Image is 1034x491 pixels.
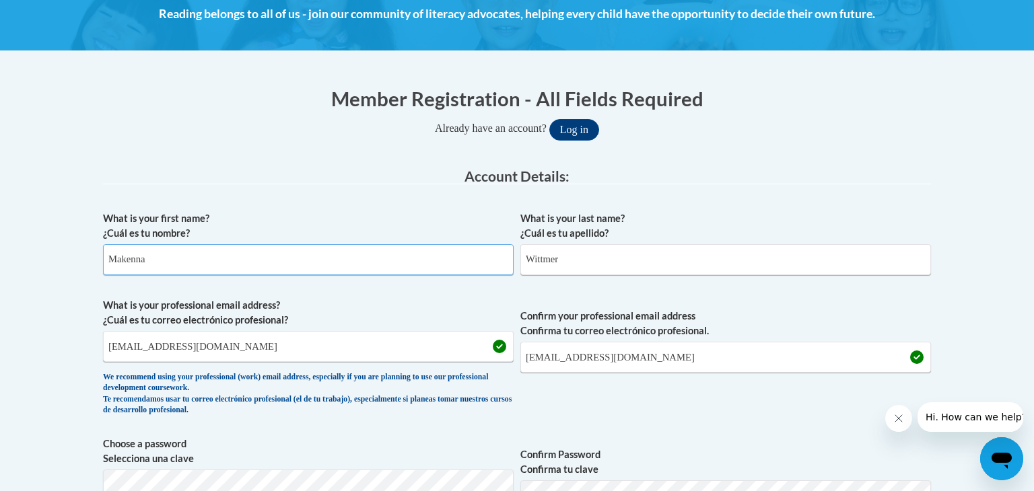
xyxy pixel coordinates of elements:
[520,211,931,241] label: What is your last name? ¿Cuál es tu apellido?
[520,447,931,477] label: Confirm Password Confirma tu clave
[549,119,599,141] button: Log in
[103,244,514,275] input: Metadata input
[103,85,931,112] h1: Member Registration - All Fields Required
[520,309,931,338] label: Confirm your professional email address Confirma tu correo electrónico profesional.
[464,167,570,184] span: Account Details:
[435,122,547,134] span: Already have an account?
[8,9,109,20] span: Hi. How can we help?
[103,211,514,241] label: What is your first name? ¿Cuál es tu nombre?
[520,342,931,373] input: Required
[918,402,1023,432] iframe: Message from company
[520,244,931,275] input: Metadata input
[103,298,514,328] label: What is your professional email address? ¿Cuál es tu correo electrónico profesional?
[103,437,514,466] label: Choose a password Selecciona una clave
[103,5,931,23] h4: Reading belongs to all of us - join our community of literacy advocates, helping every child have...
[980,437,1023,480] iframe: Button to launch messaging window
[103,331,514,362] input: Metadata input
[103,372,514,416] div: We recommend using your professional (work) email address, especially if you are planning to use ...
[885,405,912,432] iframe: Close message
